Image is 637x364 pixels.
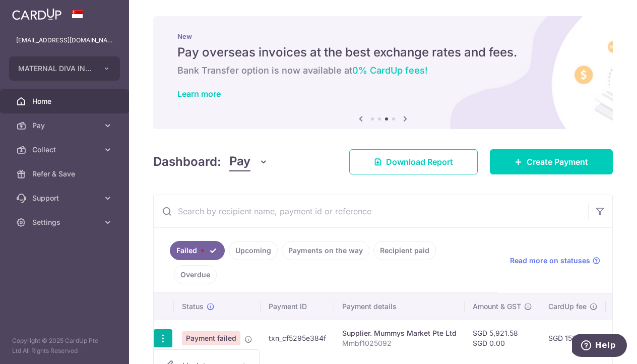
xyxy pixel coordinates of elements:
[510,256,590,266] span: Read more on statuses
[540,320,606,356] td: SGD 153.96
[182,301,204,312] span: Status
[386,156,453,168] span: Download Report
[465,320,540,356] td: SGD 5,921.58 SGD 0.00
[229,152,250,171] span: Pay
[182,331,240,345] span: Payment failed
[177,44,589,60] h5: Pay overseas invoices at the best exchange rates and fees.
[32,96,99,106] span: Home
[352,65,427,76] span: 0% CardUp fees!
[32,169,99,179] span: Refer & Save
[282,241,369,260] a: Payments on the way
[229,152,268,171] button: Pay
[342,328,457,338] div: Supplier. Mummys Market Pte Ltd
[473,301,521,312] span: Amount & GST
[18,64,93,74] span: MATERNAL DIVA INC PTE. LTD.
[9,56,120,81] button: MATERNAL DIVA INC PTE. LTD.
[154,195,588,227] input: Search by recipient name, payment id or reference
[527,156,588,168] span: Create Payment
[153,153,221,171] h4: Dashboard:
[32,145,99,155] span: Collect
[153,16,613,129] img: International Invoice Banner
[12,8,61,20] img: CardUp
[177,32,589,40] p: New
[174,265,217,284] a: Overdue
[32,217,99,227] span: Settings
[16,35,113,45] p: [EMAIL_ADDRESS][DOMAIN_NAME]
[342,338,457,348] p: Mmbf1025092
[490,149,613,174] a: Create Payment
[349,149,478,174] a: Download Report
[334,293,465,320] th: Payment details
[261,293,334,320] th: Payment ID
[548,301,587,312] span: CardUp fee
[261,320,334,356] td: txn_cf5295e384f
[32,193,99,203] span: Support
[572,334,627,359] iframe: Opens a widget where you can find more information
[32,120,99,131] span: Pay
[373,241,436,260] a: Recipient paid
[177,65,589,77] h6: Bank Transfer option is now available at
[510,256,600,266] a: Read more on statuses
[229,241,278,260] a: Upcoming
[170,241,225,260] a: Failed
[177,89,221,99] a: Learn more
